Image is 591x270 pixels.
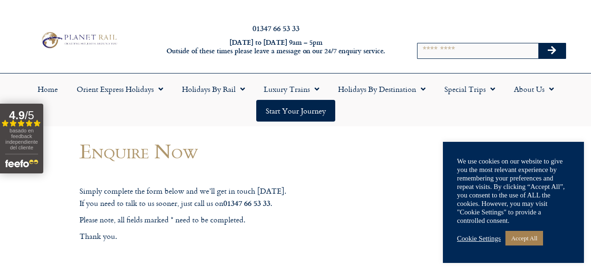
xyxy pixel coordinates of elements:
a: 01347 66 53 33 [252,23,299,33]
img: Planet Rail Train Holidays Logo [39,30,119,50]
a: Accept All [505,231,543,245]
p: Thank you. [79,230,362,243]
h6: [DATE] to [DATE] 9am – 5pm Outside of these times please leave a message on our 24/7 enquiry serv... [160,38,392,56]
a: Orient Express Holidays [67,78,173,100]
strong: 01347 66 53 33 [223,197,270,208]
a: Home [28,78,67,100]
a: About Us [504,78,563,100]
h1: Enquire Now [79,140,362,162]
p: Simply complete the form below and we’ll get in touch [DATE]. If you need to talk to us sooner, j... [79,185,362,210]
a: Luxury Trains [254,78,329,100]
a: Start your Journey [256,100,335,122]
p: Please note, all fields marked * need to be completed. [79,214,362,226]
a: Cookie Settings [457,234,501,243]
a: Holidays by Destination [329,78,435,100]
nav: Menu [5,78,586,122]
a: Holidays by Rail [173,78,254,100]
button: Search [538,43,566,58]
div: We use cookies on our website to give you the most relevant experience by remembering your prefer... [457,157,570,225]
a: Special Trips [435,78,504,100]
